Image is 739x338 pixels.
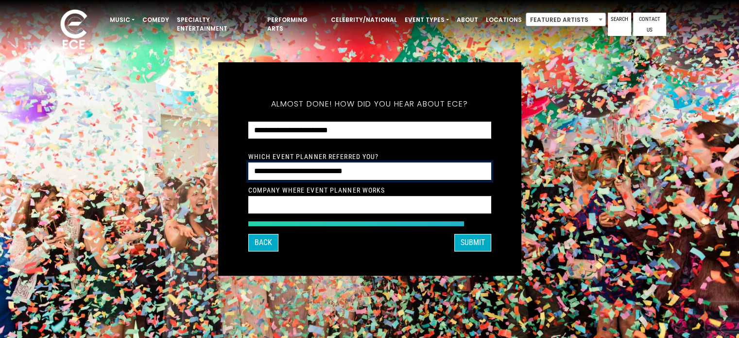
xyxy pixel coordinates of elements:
[106,12,138,28] a: Music
[453,12,482,28] a: About
[482,12,526,28] a: Locations
[50,7,98,54] img: ece_new_logo_whitev2-1.png
[608,13,631,36] a: Search
[454,234,491,251] button: SUBMIT
[401,12,453,28] a: Event Types
[248,87,491,122] h5: Almost done! How did you hear about ECE?
[248,122,491,140] select: How did you hear about ECE
[327,12,401,28] a: Celebrity/National
[248,234,278,251] button: Back
[248,152,379,161] label: Which Event Planner referred you?
[173,12,263,37] a: Specialty Entertainment
[633,13,666,36] a: Contact Us
[263,12,327,37] a: Performing Arts
[526,13,606,26] span: Featured Artists
[138,12,173,28] a: Comedy
[526,13,605,27] span: Featured Artists
[248,186,385,195] label: Company Where Event Planner Works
